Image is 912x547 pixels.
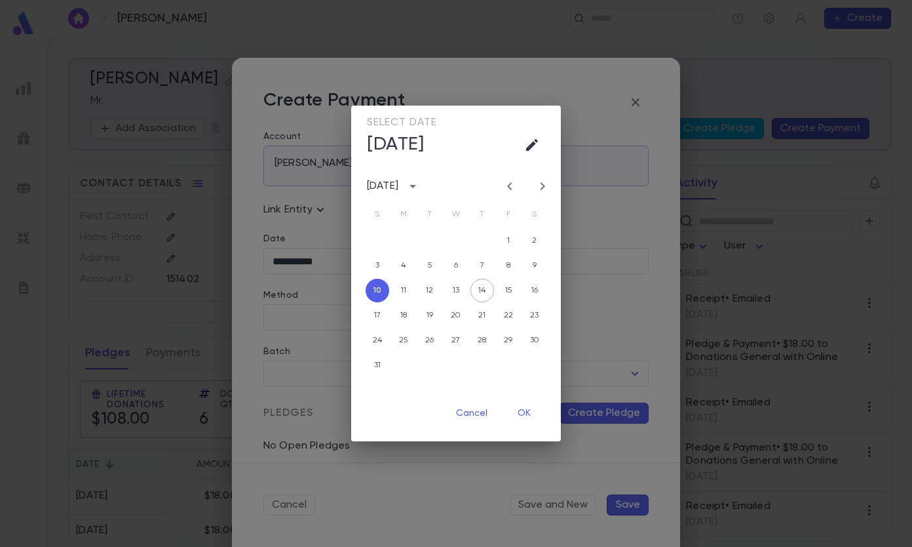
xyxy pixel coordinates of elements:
button: 7 [470,254,494,277]
button: 20 [444,304,468,327]
button: 18 [392,304,415,327]
button: 4 [392,254,415,277]
button: 26 [418,329,442,352]
button: 22 [497,304,520,327]
button: 28 [470,329,494,352]
button: 25 [392,329,415,352]
button: 17 [366,304,389,327]
button: 27 [444,329,468,352]
button: 10 [366,279,389,302]
button: 2 [523,229,546,253]
button: 19 [418,304,442,327]
button: 1 [497,229,520,253]
button: Previous month [499,176,520,197]
button: 14 [470,279,494,302]
button: 21 [470,304,494,327]
button: 13 [444,279,468,302]
div: [DATE] [367,180,398,193]
button: Cancel [446,401,498,426]
span: Saturday [523,201,546,228]
span: Monday [392,201,415,228]
button: calendar view is open, go to text input view [519,132,545,158]
button: 31 [366,354,389,377]
button: 11 [392,279,415,302]
button: 12 [418,279,442,302]
button: 15 [497,279,520,302]
span: Select date [367,116,437,129]
span: Friday [497,201,520,228]
button: OK [503,401,545,426]
button: 6 [444,254,468,277]
span: Wednesday [444,201,468,228]
button: 16 [523,279,546,302]
button: 24 [366,329,389,352]
button: 8 [497,254,520,277]
button: 23 [523,304,546,327]
button: Next month [532,176,553,197]
span: Tuesday [418,201,442,228]
span: Sunday [366,201,389,228]
button: 5 [418,254,442,277]
button: 3 [366,254,389,277]
span: Thursday [470,201,494,228]
button: 30 [523,329,546,352]
button: calendar view is open, switch to year view [402,176,423,197]
button: 29 [497,329,520,352]
button: 9 [523,254,546,277]
h4: [DATE] [367,133,424,155]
